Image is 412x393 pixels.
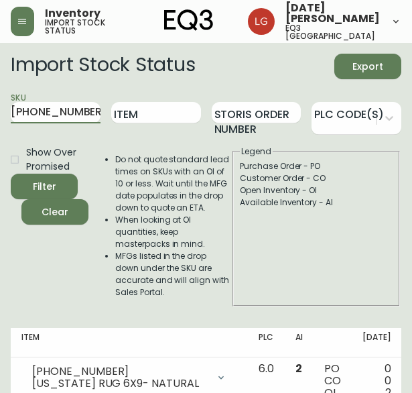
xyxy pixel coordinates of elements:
div: Open Inventory - OI [240,184,393,196]
h2: Import Stock Status [11,54,195,79]
th: Item [11,328,248,357]
legend: Legend [240,146,273,158]
span: Export [345,58,391,75]
div: Customer Order - CO [240,172,393,184]
li: Do not quote standard lead times on SKUs with an OI of 10 or less. Wait until the MFG date popula... [115,154,231,214]
h5: import stock status [45,19,119,35]
h5: eq3 [GEOGRAPHIC_DATA] [285,24,380,40]
th: PLC [248,328,285,357]
div: Available Inventory - AI [240,196,393,209]
li: When looking at OI quantities, keep masterpacks in mind. [115,214,231,250]
img: 2638f148bab13be18035375ceda1d187 [248,8,275,35]
div: Filter [33,178,56,195]
span: [DATE][PERSON_NAME] [285,3,380,24]
img: logo [164,9,214,31]
div: [PHONE_NUMBER] [32,366,208,378]
button: Clear [21,199,88,225]
span: Inventory [45,8,100,19]
th: AI [285,328,314,357]
button: Export [334,54,401,79]
span: Clear [32,204,78,221]
button: Filter [11,174,78,199]
span: 2 [295,361,302,376]
li: MFGs listed in the drop down under the SKU are accurate and will align with Sales Portal. [115,250,231,298]
span: Show Over Promised [26,146,78,174]
div: Purchase Order - PO [240,160,393,172]
div: [US_STATE] RUG 6X9- NATURAL [32,378,208,390]
th: [DATE] [352,328,402,357]
div: [PHONE_NUMBER][US_STATE] RUG 6X9- NATURAL [21,363,237,392]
